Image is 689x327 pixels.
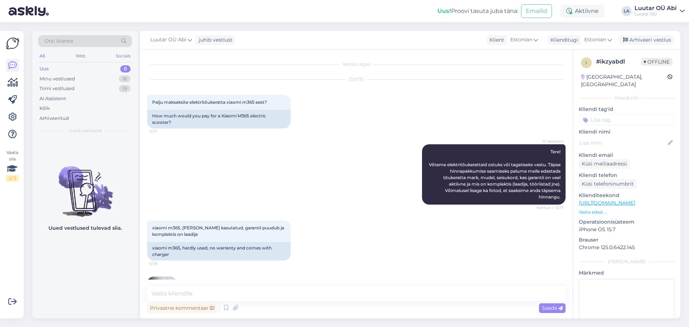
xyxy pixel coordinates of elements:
[152,99,267,105] span: Palju maksaksite elektritõukeratta xiaomi m365 eest?
[542,305,563,311] span: Saada
[32,153,138,218] img: No chats
[634,5,677,11] div: Luutar OÜ Abi
[579,218,675,226] p: Operatsioonisüsteem
[147,242,291,261] div: xiaomi m365, hardly used, no warranty and comes with charger
[147,76,566,83] div: [DATE]
[561,5,604,18] div: Aktiivne
[596,57,641,66] div: # ikzyabdl
[521,4,552,18] button: Emailid
[196,36,233,44] div: juhib vestlust
[579,139,666,147] input: Lisa nimi
[147,303,217,313] div: Privaatne kommentaar
[152,225,285,237] span: xiaomi m365, [PERSON_NAME] kasutatud, garantii puudub ja komplektis on laadija
[634,5,685,17] a: Luutar OÜ AbiLuutar OÜ
[579,269,675,277] p: Märkmed
[579,95,675,101] div: Kliendi info
[579,258,675,265] div: [PERSON_NAME]
[579,236,675,244] p: Brauser
[579,192,675,199] p: Klienditeekond
[579,209,675,215] p: Vaata edasi ...
[39,75,75,83] div: Minu vestlused
[6,37,19,50] img: Askly Logo
[39,95,66,102] div: AI Assistent
[114,51,132,61] div: Socials
[579,128,675,136] p: Kliendi nimi
[48,224,122,232] p: Uued vestlused tulevad siia.
[641,58,672,66] span: Offline
[44,37,73,45] span: Otsi kliente
[38,51,46,61] div: All
[510,36,532,44] span: Estonian
[39,85,75,92] div: Tiimi vestlused
[581,73,667,88] div: [GEOGRAPHIC_DATA], [GEOGRAPHIC_DATA]
[536,205,563,210] span: Nähtud ✓ 12:17
[619,35,674,45] div: Arhiveeri vestlus
[579,244,675,251] p: Chrome 125.0.6422.145
[579,179,637,189] div: Küsi telefoninumbrit
[6,149,19,182] div: Vaata siia
[119,75,131,83] div: 16
[149,129,176,134] span: 12:17
[147,110,291,129] div: How much would you pay for a Xiaomi M365 electric scooter?
[579,172,675,179] p: Kliendi telefon
[579,226,675,233] p: iPhone OS 15.7
[149,261,176,266] span: 12:19
[487,36,504,44] div: Klient
[39,65,49,73] div: Uus
[536,139,563,144] span: AI Assistent
[147,61,566,67] div: Vestlus algas
[147,277,176,305] img: Attachment
[119,85,131,92] div: 19
[120,65,131,73] div: 0
[634,11,677,17] div: Luutar OÜ
[622,6,632,16] div: LA
[69,127,102,134] span: Uued vestlused
[39,105,50,112] div: Kõik
[579,115,675,125] input: Lisa tag
[579,151,675,159] p: Kliendi email
[584,36,606,44] span: Estonian
[548,36,578,44] div: Klienditugi
[437,7,518,15] div: Proovi tasuta juba täna:
[579,159,630,169] div: Küsi meiliaadressi
[150,36,186,44] span: Luutar OÜ Abi
[74,51,87,61] div: Web
[39,115,69,122] div: Arhiveeritud
[437,8,451,14] b: Uus!
[586,60,587,65] span: i
[6,175,19,182] div: 2 / 3
[579,106,675,113] p: Kliendi tag'id
[579,200,635,206] a: [URL][DOMAIN_NAME]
